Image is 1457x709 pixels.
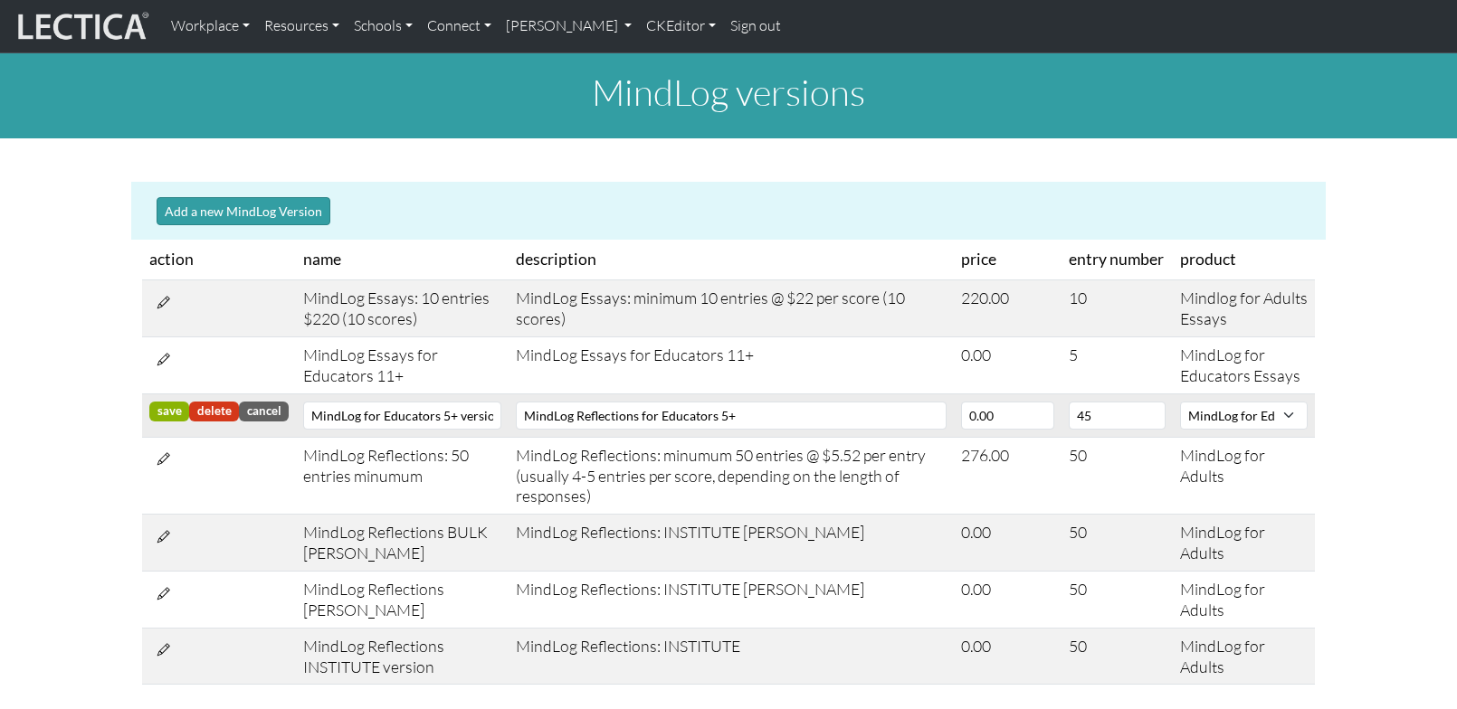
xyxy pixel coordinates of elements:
th: action [142,240,296,280]
div: 276.00 [961,445,1054,466]
div: MindLog Reflections: 50 entries minumum [303,445,501,487]
a: CKEditor [639,7,723,45]
div: MindLog for Adults [1180,445,1308,487]
div: MindLog Essays: minimum 10 entries @ $22 per score (10 scores) [516,288,947,329]
badge: delete [189,402,239,421]
div: 0.00 [961,636,1054,657]
a: Workplace [164,7,257,45]
div: MindLog for Educators Essays [1180,345,1308,386]
div: 50 [1069,522,1166,543]
div: MindLog for Adults [1180,579,1308,620]
div: Mindlog for Adults Essays [1180,288,1308,329]
div: MindLog Essays for Educators 11+ [516,345,947,365]
div: MindLog Reflections BULK [PERSON_NAME] [303,522,501,563]
div: 0.00 [961,522,1054,543]
div: MindLog Reflections: INSTITUTE [516,636,947,657]
div: MindLog for Adults [1180,636,1308,677]
a: Schools [347,7,420,45]
th: price [954,240,1062,280]
div: 50 [1069,445,1166,466]
th: product [1173,240,1315,280]
a: Sign out [723,7,788,45]
div: MindLog Reflections [PERSON_NAME] [303,579,501,620]
div: 50 [1069,636,1166,657]
div: MindLog Reflections INSTITUTE version [303,636,501,677]
div: 0.00 [961,579,1054,600]
div: MindLog Reflections: INSTITUTE [PERSON_NAME] [516,522,947,543]
th: entry number [1062,240,1173,280]
div: MindLog for Adults [1180,522,1308,563]
div: 50 [1069,579,1166,600]
img: lecticalive [14,9,149,43]
badge: save [149,402,189,421]
div: MindLog Reflections: minumum 50 entries @ $5.52 per entry (usually 4-5 entries per score, dependi... [516,445,947,507]
div: MindLog Essays for Educators 11+ [303,345,501,386]
a: Connect [420,7,499,45]
a: [PERSON_NAME] [499,7,639,45]
div: 5 [1069,345,1166,365]
th: description [509,240,954,280]
div: 220.00 [961,288,1054,308]
th: name [296,240,509,280]
div: 10 [1069,288,1166,308]
div: MindLog Reflections: INSTITUTE [PERSON_NAME] [516,579,947,600]
button: Add a new MindLog Version [157,197,330,225]
a: Resources [257,7,347,45]
div: 0.00 [961,345,1054,365]
badge: cancel [239,402,289,421]
div: MindLog Essays: 10 entries $220 (10 scores) [303,288,501,329]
